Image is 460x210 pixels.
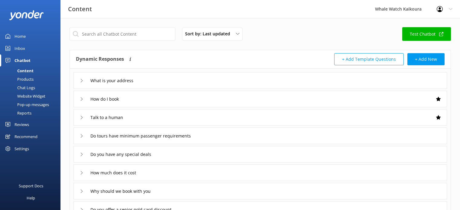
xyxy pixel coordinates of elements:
div: Help [27,192,35,204]
h3: Content [68,4,92,14]
a: Pop-up messages [4,100,60,109]
div: Pop-up messages [4,100,49,109]
a: Chat Logs [4,83,60,92]
div: Content [4,66,34,75]
a: Website Widget [4,92,60,100]
div: Chat Logs [4,83,35,92]
div: Products [4,75,34,83]
div: Website Widget [4,92,45,100]
div: Reports [4,109,31,117]
a: Products [4,75,60,83]
h4: Dynamic Responses [76,53,124,65]
div: Support Docs [19,180,43,192]
a: Content [4,66,60,75]
input: Search all Chatbot Content [70,27,175,41]
div: Chatbot [15,54,31,66]
span: Sort by: Last updated [185,31,234,37]
div: Recommend [15,131,38,143]
div: Home [15,30,26,42]
a: Test Chatbot [402,27,451,41]
img: yonder-white-logo.png [9,10,44,20]
a: Reports [4,109,60,117]
div: Reviews [15,118,29,131]
div: Inbox [15,42,25,54]
button: + Add New [407,53,445,65]
div: Settings [15,143,29,155]
button: + Add Template Questions [334,53,404,65]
